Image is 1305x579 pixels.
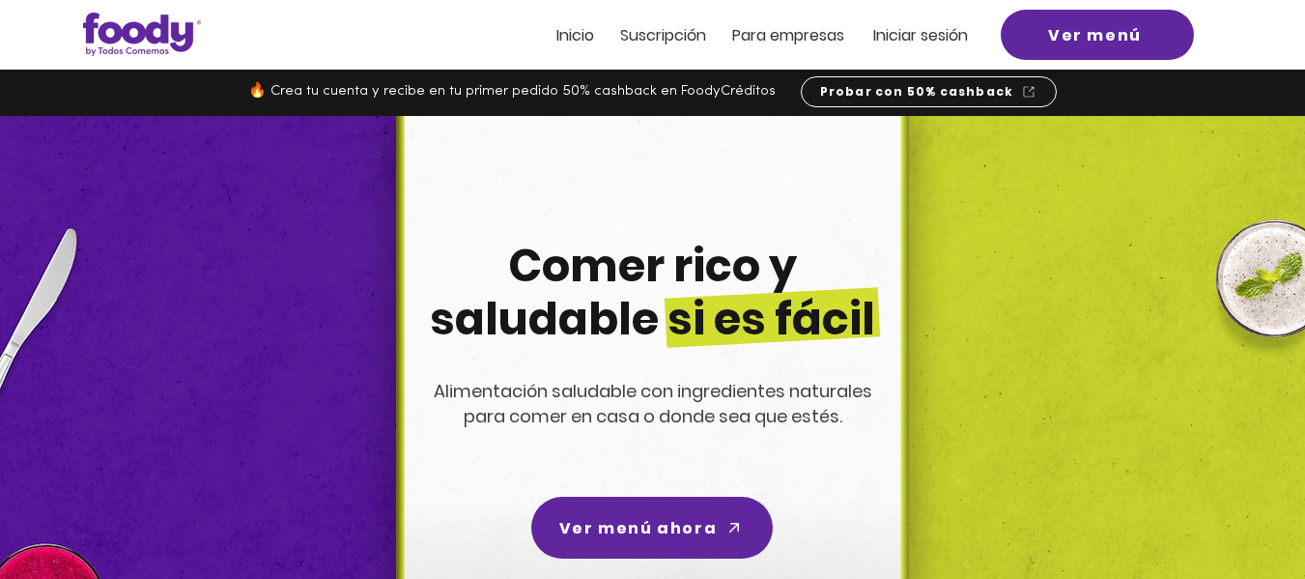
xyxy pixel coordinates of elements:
span: Suscripción [620,24,706,46]
span: Comer rico y saludable si es fácil [430,235,875,350]
span: Inicio [556,24,594,46]
a: Iniciar sesión [873,27,968,43]
a: Inicio [556,27,594,43]
a: Ver menú [1001,10,1194,60]
span: Pa [732,24,751,46]
a: Suscripción [620,27,706,43]
span: Iniciar sesión [873,24,968,46]
a: Para empresas [732,27,844,43]
a: Probar con 50% cashback [801,76,1057,107]
img: Logo_Foody V2.0.0 (3).png [83,13,201,56]
span: Ver menú ahora [559,516,717,540]
span: Ver menú [1048,23,1142,47]
span: Probar con 50% cashback [820,83,1014,101]
span: 🔥 Crea tu cuenta y recibe en tu primer pedido 50% cashback en FoodyCréditos [248,84,776,99]
a: Ver menú ahora [531,497,773,559]
span: ra empresas [751,24,844,46]
span: Alimentación saludable con ingredientes naturales para comer en casa o donde sea que estés. [434,379,872,428]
